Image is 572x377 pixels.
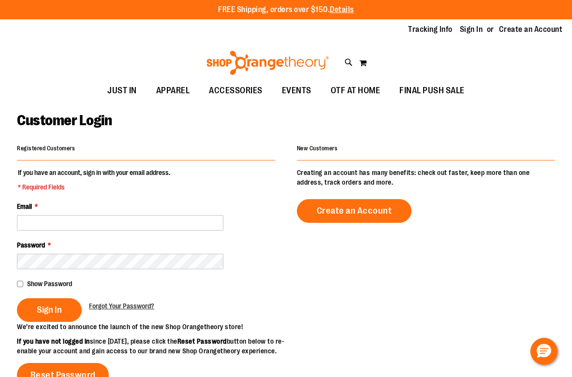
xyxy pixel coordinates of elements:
[147,80,200,102] a: APPAREL
[98,80,147,102] a: JUST IN
[17,112,112,129] span: Customer Login
[460,24,483,35] a: Sign In
[37,304,62,315] span: Sign In
[107,80,137,101] span: JUST IN
[218,4,354,15] p: FREE Shipping, orders over $150.
[156,80,190,101] span: APPAREL
[199,80,272,102] a: ACCESSORIES
[272,80,321,102] a: EVENTS
[17,168,171,192] legend: If you have an account, sign in with your email address.
[282,80,311,101] span: EVENTS
[399,80,465,101] span: FINAL PUSH SALE
[331,80,381,101] span: OTF AT HOME
[17,203,32,210] span: Email
[317,205,392,216] span: Create an Account
[89,301,154,311] a: Forgot Your Password?
[17,337,90,345] strong: If you have not logged in
[27,280,72,288] span: Show Password
[17,241,45,249] span: Password
[297,168,555,187] p: Creating an account has many benefits: check out faster, keep more than one address, track orders...
[321,80,390,102] a: OTF AT HOME
[17,322,286,332] p: We’re excited to announce the launch of the new Shop Orangetheory store!
[330,5,354,14] a: Details
[297,199,412,223] a: Create an Account
[17,298,82,322] button: Sign In
[390,80,474,102] a: FINAL PUSH SALE
[530,338,557,365] button: Hello, have a question? Let’s chat.
[17,336,286,356] p: since [DATE], please click the button below to re-enable your account and gain access to our bran...
[205,51,330,75] img: Shop Orangetheory
[177,337,227,345] strong: Reset Password
[408,24,453,35] a: Tracking Info
[209,80,263,101] span: ACCESSORIES
[17,145,75,152] strong: Registered Customers
[499,24,563,35] a: Create an Account
[297,145,338,152] strong: New Customers
[18,182,170,192] span: * Required Fields
[89,302,154,310] span: Forgot Your Password?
